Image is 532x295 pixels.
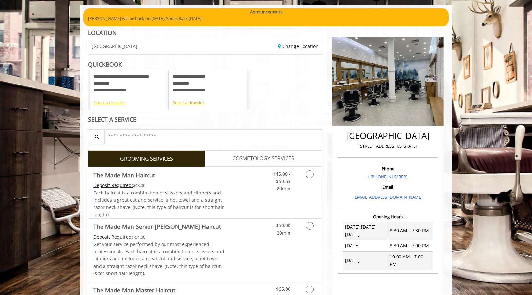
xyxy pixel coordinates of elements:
[388,222,433,240] td: 8:30 AM - 7:30 PM
[276,222,290,228] span: $50.00
[278,43,319,49] a: Change Location
[88,15,444,22] p: [PERSON_NAME] will be back on [DATE]. Sod is Back [DATE].
[93,100,164,106] div: Select a timeslot
[250,8,282,15] b: Announcements
[277,230,290,236] span: 20min
[93,182,225,189] div: $48.00
[93,233,225,241] div: $54.00
[93,190,224,218] span: Each haircut is a combination of scissors and clippers and includes a great cut and service, a ho...
[92,44,137,49] span: [GEOGRAPHIC_DATA]
[339,143,436,149] p: [STREET_ADDRESS][US_STATE]
[93,286,175,295] b: The Made Man Master Haircut
[343,240,388,251] td: [DATE]
[93,182,133,188] span: This service needs some Advance to be paid before we block your appointment
[120,155,173,163] span: GROOMING SERVICES
[339,185,436,189] h3: Email
[88,129,105,144] button: Service Search
[338,214,438,219] h3: Opening Hours
[88,60,122,68] b: QUICKBOOK
[343,251,388,270] td: [DATE]
[276,286,290,292] span: $65.00
[232,154,294,163] span: COSMETOLOGY SERVICES
[388,240,433,251] td: 8:30 AM - 7:00 PM
[93,222,221,231] b: The Made Man Senior [PERSON_NAME] Haircut
[88,29,117,37] b: LOCATION
[173,100,244,106] div: Select a timeslot
[343,222,388,240] td: [DATE] [DATE] [DATE]
[88,116,322,123] div: SELECT A SERVICE
[273,171,290,184] span: $45.00 - $50.63
[93,241,225,277] p: Get your service performed by our most experienced professionals. Each haircut is a combination o...
[339,166,436,171] h3: Phone
[339,131,436,141] h2: [GEOGRAPHIC_DATA]
[353,194,422,200] a: [EMAIL_ADDRESS][DOMAIN_NAME]
[388,251,433,270] td: 10:00 AM - 7:00 PM
[277,185,290,192] span: 20min
[93,170,155,179] b: The Made Man Haircut
[367,174,408,179] a: + [PHONE_NUMBER].
[93,234,133,240] span: This service needs some Advance to be paid before we block your appointment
